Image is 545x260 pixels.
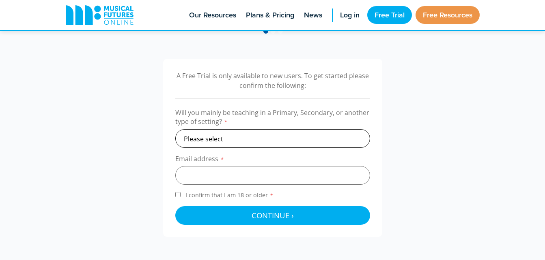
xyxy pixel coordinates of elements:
span: Our Resources [189,10,236,21]
span: Continue › [252,210,294,220]
a: Free Resources [416,6,480,24]
label: Email address [175,154,370,166]
label: Will you mainly be teaching in a Primary, Secondary, or another type of setting? [175,108,370,129]
span: Plans & Pricing [246,10,294,21]
a: Free Trial [367,6,412,24]
span: I confirm that I am 18 or older [184,191,275,199]
span: News [304,10,322,21]
span: Log in [340,10,360,21]
input: I confirm that I am 18 or older* [175,192,181,197]
button: Continue › [175,206,370,225]
p: A Free Trial is only available to new users. To get started please confirm the following: [175,71,370,90]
